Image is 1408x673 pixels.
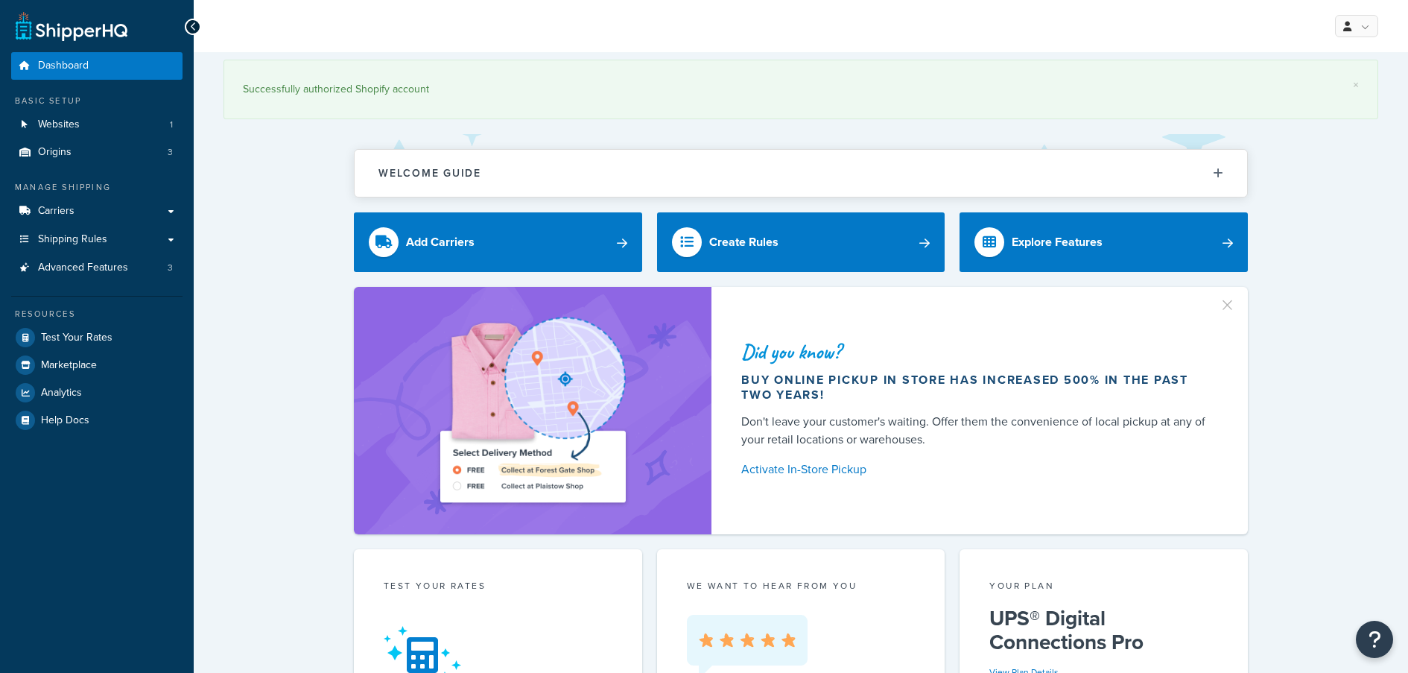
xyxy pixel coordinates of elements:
span: Origins [38,146,72,159]
span: Shipping Rules [38,233,107,246]
span: Test Your Rates [41,332,112,344]
button: Welcome Guide [355,150,1247,197]
div: Don't leave your customer's waiting. Offer them the convenience of local pickup at any of your re... [741,413,1212,449]
span: 3 [168,146,173,159]
div: Create Rules [709,232,778,253]
span: Dashboard [38,60,89,72]
span: 1 [170,119,173,131]
li: Advanced Features [11,254,183,282]
a: Marketplace [11,352,183,379]
span: Carriers [38,205,74,218]
div: Buy online pickup in store has increased 500% in the past two years! [741,373,1212,402]
a: Origins3 [11,139,183,166]
a: Shipping Rules [11,226,183,253]
h5: UPS® Digital Connections Pro [989,607,1218,654]
h2: Welcome Guide [378,168,481,179]
a: Help Docs [11,407,183,434]
div: Resources [11,308,183,320]
a: Carriers [11,198,183,225]
span: Analytics [41,387,82,399]
div: Did you know? [741,341,1212,362]
li: Origins [11,139,183,166]
p: we want to hear from you [687,579,916,593]
a: Create Rules [657,212,945,272]
div: Your Plan [989,579,1218,596]
button: Open Resource Center [1356,621,1393,658]
a: Analytics [11,379,183,406]
a: Explore Features [960,212,1248,272]
span: Marketplace [41,359,97,372]
a: × [1353,79,1359,91]
a: Activate In-Store Pickup [741,459,1212,480]
span: Help Docs [41,414,89,427]
span: 3 [168,262,173,274]
div: Manage Shipping [11,181,183,194]
a: Test Your Rates [11,324,183,351]
li: Websites [11,111,183,139]
div: Successfully authorized Shopify account [243,79,1359,100]
span: Websites [38,119,80,131]
img: ad-shirt-map-b0359fc47e01cab431d101c4b569394f6a03f54285957d908178d52f29eb9668.png [398,309,667,512]
a: Dashboard [11,52,183,80]
div: Add Carriers [406,232,475,253]
a: Advanced Features3 [11,254,183,282]
a: Websites1 [11,111,183,139]
div: Basic Setup [11,95,183,107]
div: Test your rates [384,579,612,596]
div: Explore Features [1012,232,1103,253]
a: Add Carriers [354,212,642,272]
span: Advanced Features [38,262,128,274]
